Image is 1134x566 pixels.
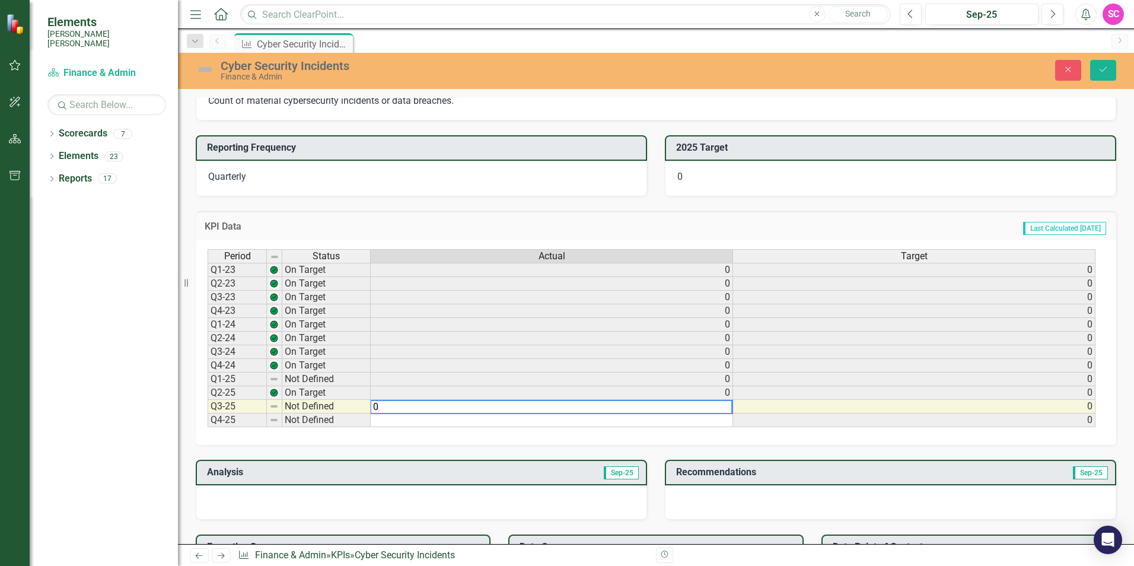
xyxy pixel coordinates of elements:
div: Cyber Security Incidents [221,59,712,72]
button: Search [829,6,888,23]
img: ClearPoint Strategy [6,14,27,34]
input: Search Below... [47,94,166,115]
h3: 2025 Target [676,142,1109,153]
td: Q2-24 [208,332,267,345]
img: Z [269,361,279,370]
a: KPIs [331,549,350,561]
td: Not Defined [282,400,371,414]
h3: Data Owner [520,542,796,552]
td: 0 [371,263,733,277]
p: Count of material cybersecurity incidents or data breaches. [208,94,1104,108]
img: Z [269,292,279,302]
div: Sep-25 [929,8,1034,22]
td: Q4-23 [208,304,267,318]
td: On Target [282,386,371,400]
td: Q1-23 [208,263,267,277]
td: 0 [733,263,1095,277]
td: On Target [282,359,371,373]
a: Finance & Admin [255,549,326,561]
h3: Analysis [207,467,423,478]
a: Elements [59,150,98,163]
td: 0 [733,277,1095,291]
small: [PERSON_NAME] [PERSON_NAME] [47,29,166,49]
h3: Data Point of Contact [833,542,1109,552]
td: 0 [733,386,1095,400]
h3: Recommendations [676,467,974,478]
td: 0 [733,359,1095,373]
td: On Target [282,277,371,291]
td: 0 [371,318,733,332]
span: Status [313,251,340,262]
span: Sep-25 [604,466,639,479]
img: Z [269,388,279,398]
td: Q3-23 [208,291,267,304]
button: SC [1103,4,1124,25]
td: Q4-24 [208,359,267,373]
h3: KPI Data [205,221,479,232]
a: Scorecards [59,127,107,141]
td: 0 [371,345,733,359]
div: 7 [113,129,132,139]
img: 8DAGhfEEPCf229AAAAAElFTkSuQmCC [269,415,279,425]
td: 0 [733,400,1095,414]
a: Finance & Admin [47,66,166,80]
span: Period [224,251,251,262]
img: Not Defined [196,60,215,79]
span: Elements [47,15,166,29]
img: Z [269,279,279,288]
td: Q1-25 [208,373,267,386]
img: Z [269,320,279,329]
td: On Target [282,332,371,345]
img: Z [269,347,279,357]
button: Sep-25 [925,4,1039,25]
td: 0 [733,318,1095,332]
span: Target [901,251,928,262]
td: Q4-25 [208,414,267,427]
img: 8DAGhfEEPCf229AAAAAElFTkSuQmCC [269,402,279,411]
td: Not Defined [282,414,371,427]
td: 0 [371,359,733,373]
td: Q2-25 [208,386,267,400]
img: 8DAGhfEEPCf229AAAAAElFTkSuQmCC [270,252,279,262]
td: On Target [282,263,371,277]
td: 0 [733,291,1095,304]
div: » » [238,549,647,562]
td: 0 [371,373,733,386]
div: 17 [98,174,117,184]
h3: Reporting Frequency [207,142,640,153]
td: Q3-25 [208,400,267,414]
td: 0 [733,332,1095,345]
td: 0 [371,304,733,318]
td: 0 [733,414,1095,427]
div: 23 [104,151,123,161]
span: Last Calculated [DATE] [1023,222,1106,235]
td: Q3-24 [208,345,267,359]
span: Sep-25 [1073,466,1108,479]
div: Finance & Admin [221,72,712,81]
a: Reports [59,172,92,186]
td: On Target [282,345,371,359]
td: 0 [733,304,1095,318]
td: On Target [282,291,371,304]
span: 0 [677,171,683,182]
td: 0 [733,373,1095,386]
td: 0 [371,332,733,345]
div: Cyber Security Incidents [257,37,350,52]
td: Q2-23 [208,277,267,291]
td: 0 [371,386,733,400]
img: Z [269,333,279,343]
td: 0 [371,277,733,291]
span: Actual [539,251,565,262]
input: Search ClearPoint... [240,4,891,25]
div: Quarterly [196,161,647,196]
img: 8DAGhfEEPCf229AAAAAElFTkSuQmCC [269,374,279,384]
td: Not Defined [282,373,371,386]
h3: Executive Sponsor [207,542,483,552]
span: Search [845,9,871,18]
td: Q1-24 [208,318,267,332]
td: 0 [733,345,1095,359]
td: 0 [371,291,733,304]
div: Cyber Security Incidents [355,549,455,561]
img: Z [269,265,279,275]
